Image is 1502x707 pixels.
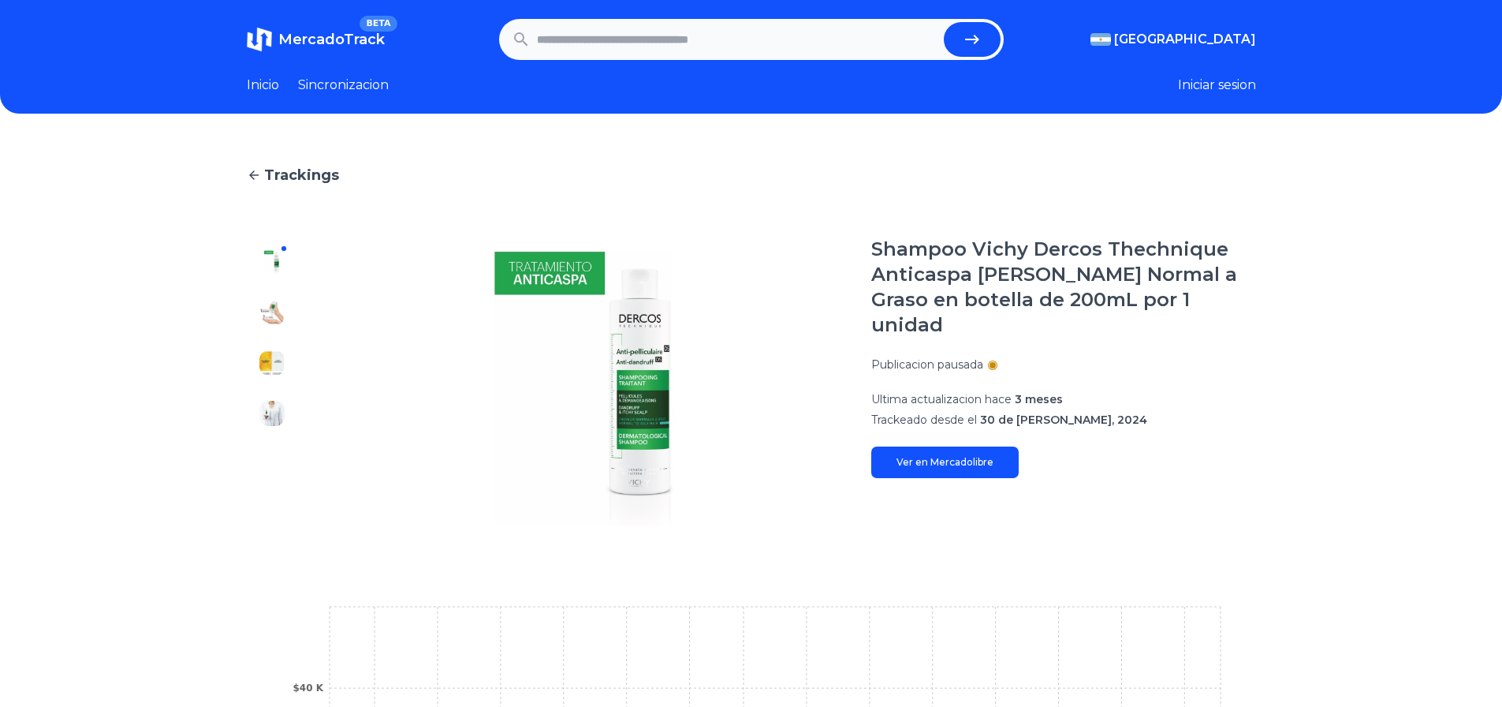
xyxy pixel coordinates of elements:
span: Trackeado desde el [871,413,977,427]
img: Shampoo Vichy Dercos Thechnique Anticaspa Cabello Normal a Graso en botella de 200mL por 1 unidad [329,237,840,540]
span: Ultima actualizacion hace [871,392,1012,406]
span: [GEOGRAPHIC_DATA] [1114,30,1256,49]
tspan: $40 K [293,683,323,694]
a: Trackings [247,164,1256,186]
img: MercadoTrack [247,27,272,52]
p: Publicacion pausada [871,357,983,372]
img: Shampoo Vichy Dercos Thechnique Anticaspa Cabello Normal a Graso en botella de 200mL por 1 unidad [259,300,285,325]
a: MercadoTrackBETA [247,27,385,52]
span: Trackings [264,164,339,186]
img: Shampoo Vichy Dercos Thechnique Anticaspa Cabello Normal a Graso en botella de 200mL por 1 unidad [259,350,285,376]
a: Inicio [247,76,279,95]
h1: Shampoo Vichy Dercos Thechnique Anticaspa [PERSON_NAME] Normal a Graso en botella de 200mL por 1 ... [871,237,1256,338]
span: 3 meses [1015,392,1063,406]
a: Sincronizacion [298,76,389,95]
a: Ver en Mercadolibre [871,447,1019,478]
img: Shampoo Vichy Dercos Thechnique Anticaspa Cabello Normal a Graso en botella de 200mL por 1 unidad [259,401,285,426]
span: 30 de [PERSON_NAME], 2024 [980,413,1147,427]
img: Argentina [1090,33,1111,46]
img: Shampoo Vichy Dercos Thechnique Anticaspa Cabello Normal a Graso en botella de 200mL por 1 unidad [259,502,285,527]
span: MercadoTrack [278,31,385,48]
span: BETA [360,16,397,32]
button: Iniciar sesion [1178,76,1256,95]
img: Shampoo Vichy Dercos Thechnique Anticaspa Cabello Normal a Graso en botella de 200mL por 1 unidad [259,451,285,477]
img: Shampoo Vichy Dercos Thechnique Anticaspa Cabello Normal a Graso en botella de 200mL por 1 unidad [259,249,285,275]
button: [GEOGRAPHIC_DATA] [1090,30,1256,49]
